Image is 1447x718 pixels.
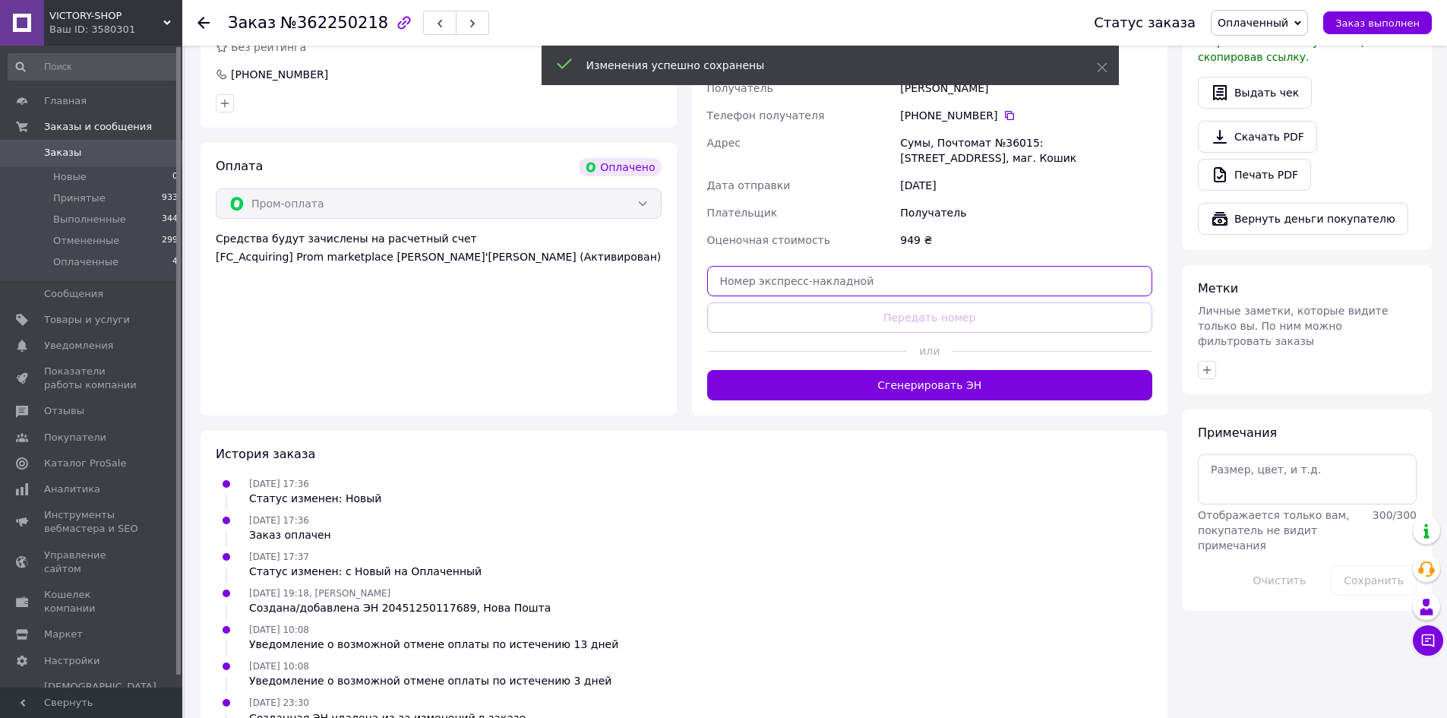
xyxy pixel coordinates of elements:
span: 933 [162,191,178,205]
span: У вас есть 4 дня, чтобы отправить запрос на отзыв покупателю, скопировав ссылку. [1198,21,1392,63]
span: или [907,343,952,359]
span: Покупатели [44,431,106,444]
span: [DATE] 19:18, [PERSON_NAME] [249,588,390,599]
button: Сгенерировать ЭН [707,370,1153,400]
span: Оплата [216,159,263,173]
span: Оценочная стоимость [707,234,831,246]
span: Сообщения [44,287,103,301]
span: Телефон получателя [707,109,825,122]
span: Оплаченный [1218,17,1288,29]
span: Инструменты вебмастера и SEO [44,508,141,536]
span: Управление сайтом [44,549,141,576]
span: 299 [162,234,178,248]
span: Адрес [707,137,741,149]
span: Товары и услуги [44,313,130,327]
span: Отображается только вам, покупатель не видит примечания [1198,509,1350,552]
span: Получатель [707,82,773,94]
div: [PHONE_NUMBER] [229,67,330,82]
div: [PHONE_NUMBER] [900,108,1152,123]
a: Скачать PDF [1198,121,1317,153]
span: Маркет [44,628,83,641]
span: 0 [172,170,178,184]
div: [DATE] [897,172,1155,199]
span: [DATE] 10:08 [249,661,309,672]
span: [DATE] 17:36 [249,515,309,526]
span: 300 / 300 [1373,509,1417,521]
span: [DATE] 17:36 [249,479,309,489]
div: Уведомление о возможной отмене оплаты по истечению 13 дней [249,637,618,652]
span: Главная [44,94,87,108]
div: Средства будут зачислены на расчетный счет [216,231,662,264]
span: №362250218 [280,14,388,32]
div: 949 ₴ [897,226,1155,254]
div: Статус изменен: Новый [249,491,381,506]
div: Вернуться назад [197,15,210,30]
span: Оплаченные [53,255,118,269]
a: Печать PDF [1198,159,1311,191]
button: Вернуть деньги покупателю [1198,203,1408,235]
input: Поиск [8,53,179,81]
span: [DATE] 23:30 [249,697,309,708]
span: Настройки [44,654,100,668]
span: Метки [1198,281,1238,296]
span: Отзывы [44,404,84,418]
span: Плательщик [707,207,778,219]
input: Номер экспресс-накладной [707,266,1153,296]
span: [DATE] 10:08 [249,625,309,635]
button: Выдать чек [1198,77,1312,109]
span: Выполненные [53,213,126,226]
span: Заказы [44,146,81,160]
span: Кошелек компании [44,588,141,615]
span: Примечания [1198,425,1277,440]
span: История заказа [216,447,315,461]
span: Каталог ProSale [44,457,126,470]
span: Принятые [53,191,106,205]
span: Аналитика [44,482,100,496]
div: Статус заказа [1094,15,1196,30]
div: Сумы, Почтомат №36015: [STREET_ADDRESS], маг. Кошик [897,129,1155,172]
span: 344 [162,213,178,226]
div: Заказ оплачен [249,527,331,542]
span: Уведомления [44,339,113,353]
div: Уведомление о возможной отмене оплаты по истечению 3 дней [249,673,611,688]
span: Показатели работы компании [44,365,141,392]
div: Оплачено [579,158,661,176]
span: Новые [53,170,87,184]
div: Статус изменен: с Новый на Оплаченный [249,564,482,579]
span: VICTORY-SHOP [49,9,163,23]
button: Чат с покупателем [1413,625,1443,656]
div: Создана/добавлена ЭН 20451250117689, Нова Пошта [249,600,551,615]
div: Получатель [897,199,1155,226]
span: Заказ [228,14,276,32]
span: [DATE] 17:37 [249,552,309,562]
span: Заказ выполнен [1335,17,1420,29]
button: Заказ выполнен [1323,11,1432,34]
div: [FC_Acquiring] Prom marketplace [PERSON_NAME]'[PERSON_NAME] (Активирован) [216,249,662,264]
span: Личные заметки, которые видите только вы. По ним можно фильтровать заказы [1198,305,1389,347]
span: Дата отправки [707,179,791,191]
div: Ваш ID: 3580301 [49,23,182,36]
span: Заказы и сообщения [44,120,152,134]
span: 4 [172,255,178,269]
span: Без рейтинга [231,41,306,53]
div: Изменения успешно сохранены [586,58,1059,73]
span: Отмененные [53,234,119,248]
